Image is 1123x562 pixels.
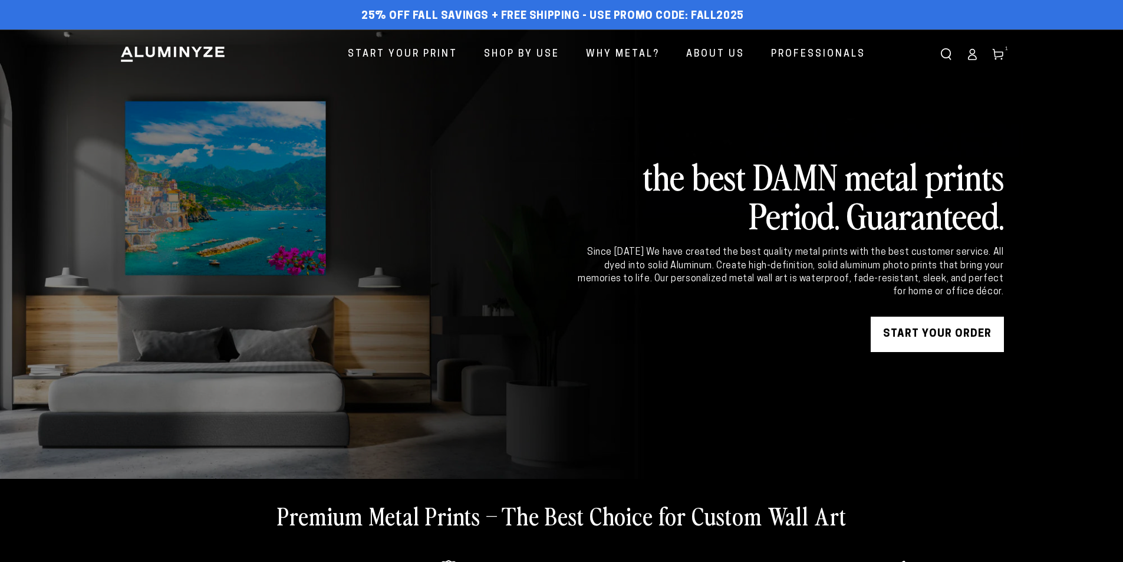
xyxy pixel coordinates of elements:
[348,46,457,63] span: Start Your Print
[762,39,874,70] a: Professionals
[586,46,660,63] span: Why Metal?
[577,39,668,70] a: Why Metal?
[686,46,745,63] span: About Us
[871,317,1004,352] a: START YOUR Order
[120,45,226,63] img: Aluminyze
[771,46,865,63] span: Professionals
[484,46,559,63] span: Shop By Use
[933,41,959,67] summary: Search our site
[576,246,1004,299] div: Since [DATE] We have created the best quality metal prints with the best customer service. All dy...
[1005,45,1009,53] span: 1
[361,10,744,23] span: 25% off FALL Savings + Free Shipping - Use Promo Code: FALL2025
[475,39,568,70] a: Shop By Use
[677,39,753,70] a: About Us
[576,156,1004,234] h2: the best DAMN metal prints Period. Guaranteed.
[339,39,466,70] a: Start Your Print
[277,500,847,531] h2: Premium Metal Prints – The Best Choice for Custom Wall Art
